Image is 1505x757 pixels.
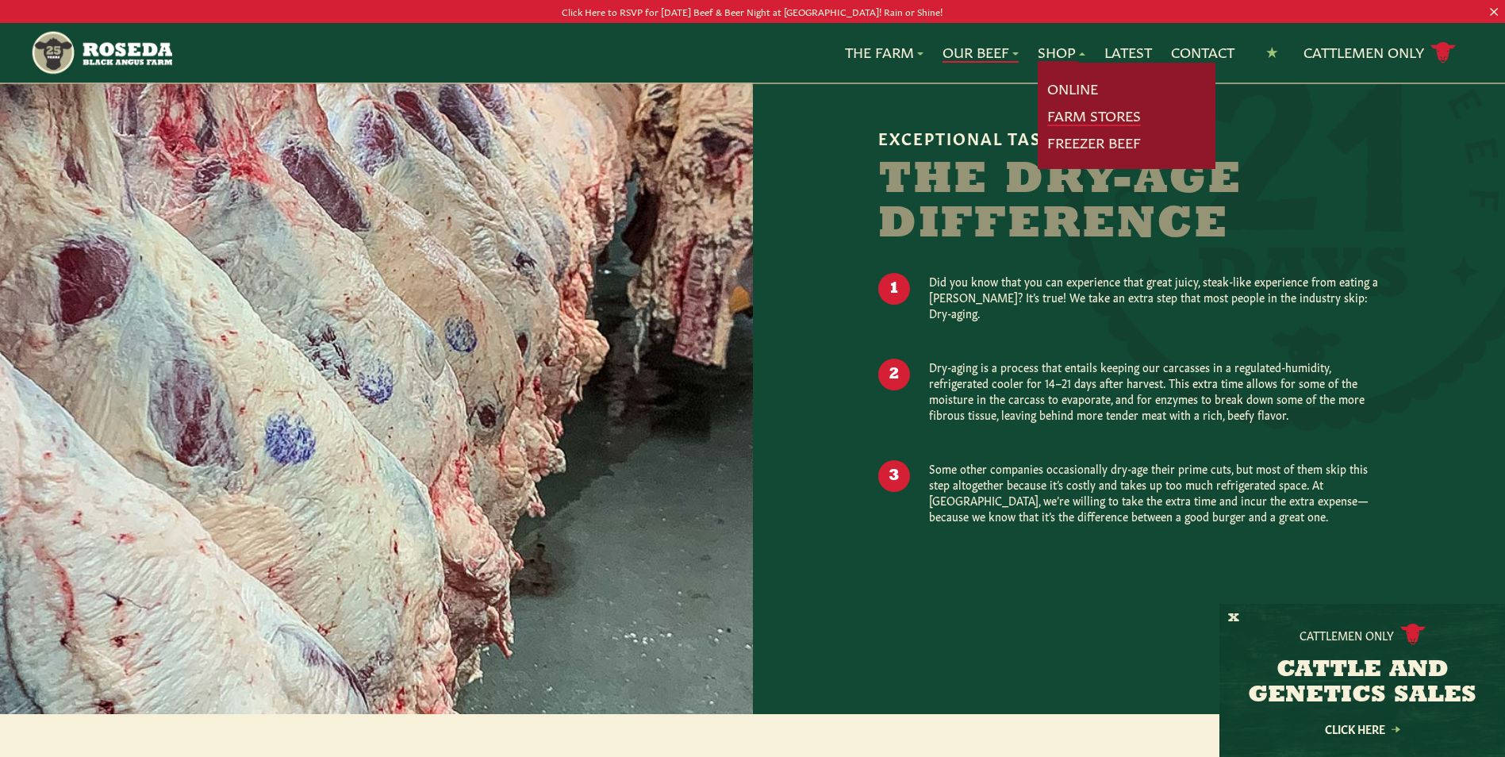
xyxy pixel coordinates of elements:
p: Did you know that you can experience that great juicy, steak-like experience from eating a [PERSO... [929,273,1380,321]
a: Farm Stores [1047,106,1141,126]
h6: Exceptional Taste [878,129,1380,146]
button: X [1228,610,1239,627]
a: Latest [1104,42,1152,63]
h3: CATTLE AND GENETICS SALES [1239,658,1485,709]
img: cattle-icon.svg [1400,624,1426,645]
h2: The Dry-Age Difference [878,159,1275,248]
a: The Farm [845,42,923,63]
a: Online [1047,79,1098,99]
a: Cattlemen Only [1303,39,1456,67]
p: Dry-aging is a process that entails keeping our carcasses in a regulated-humidity, refrigerated c... [929,359,1380,422]
a: Freezer Beef [1047,133,1141,153]
a: Our Beef [943,42,1019,63]
p: Click Here to RSVP for [DATE] Beef & Beer Night at [GEOGRAPHIC_DATA]! Rain or Shine! [75,3,1430,20]
a: Shop [1038,42,1085,63]
p: Cattlemen Only [1300,627,1394,643]
a: Contact [1171,42,1234,63]
a: Click Here [1291,724,1434,734]
p: Some other companies occasionally dry-age their prime cuts, but most of them skip this step altog... [929,460,1380,524]
img: https://roseda.com/wp-content/uploads/2021/05/roseda-25-header.png [30,29,172,76]
nav: Main Navigation [30,23,1475,83]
